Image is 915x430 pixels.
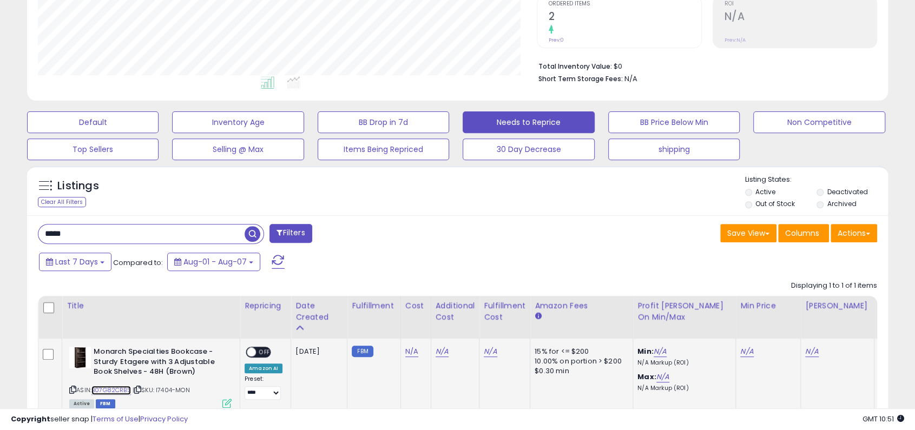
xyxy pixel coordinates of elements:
[535,300,628,312] div: Amazon Fees
[69,347,91,368] img: 31xMtRo9QoL._SL40_.jpg
[55,256,98,267] span: Last 7 Days
[318,138,449,160] button: Items Being Repriced
[256,348,273,357] span: OFF
[484,300,525,323] div: Fulfillment Cost
[183,256,247,267] span: Aug-01 - Aug-07
[549,37,564,43] small: Prev: 0
[67,300,235,312] div: Title
[863,414,904,424] span: 2025-08-15 10:51 GMT
[637,385,727,392] p: N/A Markup (ROI)
[725,1,877,7] span: ROI
[39,253,111,271] button: Last 7 Days
[167,253,260,271] button: Aug-01 - Aug-07
[791,281,877,291] div: Displaying 1 to 1 of 1 items
[637,372,656,382] b: Max:
[172,138,304,160] button: Selling @ Max
[405,346,418,357] a: N/A
[549,10,701,25] h2: 2
[11,414,188,425] div: seller snap | |
[637,346,654,356] b: Min:
[436,300,475,323] div: Additional Cost
[827,199,857,208] label: Archived
[608,111,740,133] button: BB Price Below Min
[535,366,624,376] div: $0.30 min
[827,187,868,196] label: Deactivated
[755,199,795,208] label: Out of Stock
[725,37,746,43] small: Prev: N/A
[624,74,637,84] span: N/A
[656,372,669,382] a: N/A
[740,300,796,312] div: Min Price
[549,1,701,7] span: Ordered Items
[753,111,885,133] button: Non Competitive
[245,375,282,400] div: Preset:
[463,138,594,160] button: 30 Day Decrease
[94,347,225,380] b: Monarch Specialties Bookcase - Sturdy Etagere with 3 Adjustable Book Shelves - 48H (Brown)
[637,359,727,367] p: N/A Markup (ROI)
[38,197,86,207] div: Clear All Filters
[27,138,159,160] button: Top Sellers
[295,347,339,356] div: [DATE]
[805,346,818,357] a: N/A
[245,363,282,373] div: Amazon AI
[318,111,449,133] button: BB Drop in 7d
[805,300,870,312] div: [PERSON_NAME]
[745,175,888,185] p: Listing States:
[463,111,594,133] button: Needs to Reprice
[245,300,286,312] div: Repricing
[172,111,304,133] button: Inventory Age
[113,257,163,268] span: Compared to:
[778,224,829,242] button: Columns
[755,187,775,196] label: Active
[538,62,612,71] b: Total Inventory Value:
[633,296,736,339] th: The percentage added to the cost of goods (COGS) that forms the calculator for Min & Max prices.
[133,386,190,394] span: | SKU: I7404-MON
[608,138,740,160] button: shipping
[269,224,312,243] button: Filters
[436,346,449,357] a: N/A
[11,414,50,424] strong: Copyright
[352,300,396,312] div: Fulfillment
[654,346,667,357] a: N/A
[69,347,232,407] div: ASIN:
[831,224,877,242] button: Actions
[720,224,776,242] button: Save View
[535,356,624,366] div: 10.00% on portion > $200
[69,399,94,408] span: All listings currently available for purchase on Amazon
[484,346,497,357] a: N/A
[352,346,373,357] small: FBM
[535,312,541,321] small: Amazon Fees.
[57,178,99,194] h5: Listings
[725,10,877,25] h2: N/A
[538,59,869,72] li: $0
[637,300,731,323] div: Profit [PERSON_NAME] on Min/Max
[93,414,139,424] a: Terms of Use
[535,347,624,356] div: 15% for <= $200
[785,228,819,239] span: Columns
[91,386,131,395] a: B07G82CRBS
[740,346,753,357] a: N/A
[295,300,343,323] div: Date Created
[96,399,115,408] span: FBM
[538,74,623,83] b: Short Term Storage Fees:
[27,111,159,133] button: Default
[140,414,188,424] a: Privacy Policy
[405,300,426,312] div: Cost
